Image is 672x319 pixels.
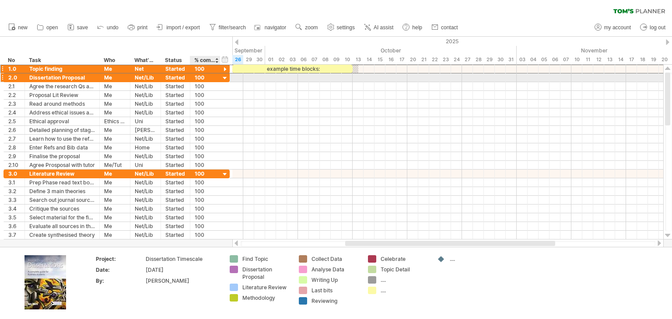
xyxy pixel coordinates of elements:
[104,222,126,230] div: Me
[311,266,359,273] div: Analyse Data
[8,91,20,99] div: 2.2
[441,24,458,31] span: contact
[135,213,156,222] div: Net/Lib
[24,255,66,309] img: ae64b563-e3e0-416d-90a8-e32b171956a1.jpg
[8,231,20,239] div: 3.7
[195,231,216,239] div: 100
[407,55,418,64] div: Monday, 20 October 2025
[135,126,156,134] div: [PERSON_NAME]'s Pl
[265,55,276,64] div: Wednesday, 1 October 2025
[104,135,126,143] div: Me
[287,55,298,64] div: Friday, 3 October 2025
[592,22,633,33] a: my account
[195,73,216,82] div: 100
[6,22,30,33] a: new
[207,22,248,33] a: filter/search
[571,55,582,64] div: Monday, 10 November 2025
[311,297,359,305] div: Reviewing
[604,24,631,31] span: my account
[165,82,185,90] div: Started
[95,22,121,33] a: undo
[165,73,185,82] div: Started
[104,65,126,73] div: Me
[400,22,425,33] a: help
[135,222,156,230] div: Net/Lib
[8,65,20,73] div: 1.0
[29,65,95,73] div: Topic finding
[104,126,126,134] div: Me
[429,55,440,64] div: Wednesday, 22 October 2025
[8,117,20,125] div: 2.5
[29,91,95,99] div: Proposal Lit Review
[253,22,289,33] a: navigator
[165,108,185,117] div: Started
[104,91,126,99] div: Me
[135,100,156,108] div: Net/Lib
[165,100,185,108] div: Started
[293,22,320,33] a: zoom
[165,143,185,152] div: Started
[104,152,126,160] div: Me
[615,55,626,64] div: Friday, 14 November 2025
[29,117,95,125] div: Ethical approval
[353,55,364,64] div: Monday, 13 October 2025
[195,108,216,117] div: 100
[648,55,659,64] div: Wednesday, 19 November 2025
[309,55,320,64] div: Tuesday, 7 October 2025
[135,82,156,90] div: Net/Lib
[135,161,156,169] div: Uni
[29,178,95,187] div: Prep Phase read text books
[165,152,185,160] div: Started
[305,24,318,31] span: zoom
[195,161,216,169] div: 100
[528,55,539,64] div: Tuesday, 4 November 2025
[146,277,219,284] div: [PERSON_NAME]
[8,152,20,160] div: 2.9
[8,135,20,143] div: 2.7
[29,187,95,195] div: Define 3 main theories
[29,213,95,222] div: Select material for the final Lit Review
[77,24,88,31] span: save
[29,196,95,204] div: Search out journal sources
[265,24,286,31] span: navigator
[364,55,374,64] div: Tuesday, 14 October 2025
[104,56,125,65] div: Who
[165,222,185,230] div: Started
[107,24,119,31] span: undo
[320,55,331,64] div: Wednesday, 8 October 2025
[637,55,648,64] div: Tuesday, 18 November 2025
[29,231,95,239] div: Create synthesised theory
[165,196,185,204] div: Started
[8,170,20,178] div: 3.0
[506,55,517,64] div: Friday, 31 October 2025
[29,135,95,143] div: Learn how to use the referencing in Word
[362,22,396,33] a: AI assist
[495,55,506,64] div: Thursday, 30 October 2025
[659,55,670,64] div: Thursday, 20 November 2025
[104,161,126,169] div: Me/Tut
[242,266,290,281] div: Dissertation Proposal
[29,222,95,230] div: Evaluate all sources in the review
[195,205,216,213] div: 100
[104,231,126,239] div: Me
[165,187,185,195] div: Started
[135,152,156,160] div: Net/Lib
[165,126,185,134] div: Started
[195,117,216,125] div: 100
[195,65,216,73] div: 100
[135,91,156,99] div: Net/Lib
[242,255,290,263] div: Find Topic
[104,196,126,204] div: Me
[137,24,147,31] span: print
[165,161,185,169] div: Started
[342,55,353,64] div: Friday, 10 October 2025
[29,73,95,82] div: Dissertation Proposal
[96,277,144,284] div: By:
[8,143,20,152] div: 2.8
[96,266,144,274] div: Date:
[104,100,126,108] div: Me
[381,266,428,273] div: Topic Detail
[166,24,200,31] span: import / export
[29,152,95,160] div: Finalise the proposal
[135,65,156,73] div: Net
